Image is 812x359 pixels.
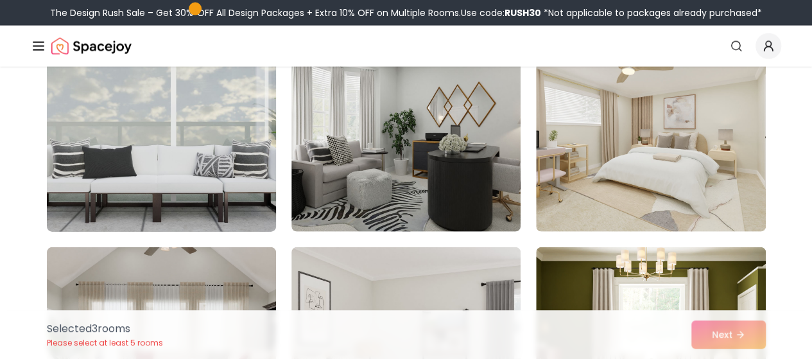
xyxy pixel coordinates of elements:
[47,338,163,348] p: Please select at least 5 rooms
[291,26,521,232] img: Room room-20
[505,6,541,19] b: RUSH30
[51,33,132,59] a: Spacejoy
[47,321,163,337] p: Selected 3 room s
[541,6,762,19] span: *Not applicable to packages already purchased*
[41,21,282,237] img: Room room-19
[50,6,762,19] div: The Design Rush Sale – Get 30% OFF All Design Packages + Extra 10% OFF on Multiple Rooms.
[31,26,781,67] nav: Global
[536,26,765,232] img: Room room-21
[461,6,541,19] span: Use code:
[51,33,132,59] img: Spacejoy Logo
